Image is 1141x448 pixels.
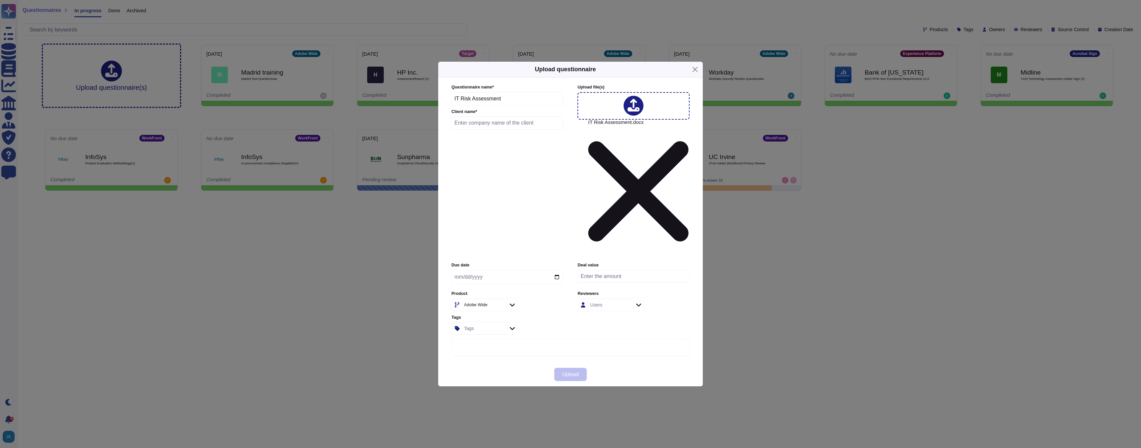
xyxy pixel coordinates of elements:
label: Questionnaire name [451,85,564,89]
label: Deal value [578,263,690,267]
button: Upload [554,368,587,381]
div: Users [590,303,603,307]
div: Adobe Wide [464,303,488,307]
input: Enter the amount [578,270,690,283]
h5: Upload questionnaire [535,65,596,74]
label: Reviewers [578,292,690,296]
input: Enter questionnaire name [451,92,564,105]
span: IT Risk Assessment.docx [588,120,689,258]
label: Product [451,292,563,296]
div: Tags [464,326,474,331]
span: Upload file (s) [577,84,604,89]
span: Upload [562,372,579,377]
button: Close [690,64,700,75]
label: Due date [451,263,563,267]
label: Client name [451,110,564,114]
input: Enter company name of the client [451,116,564,130]
input: Due date [451,270,563,284]
label: Tags [451,315,563,320]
